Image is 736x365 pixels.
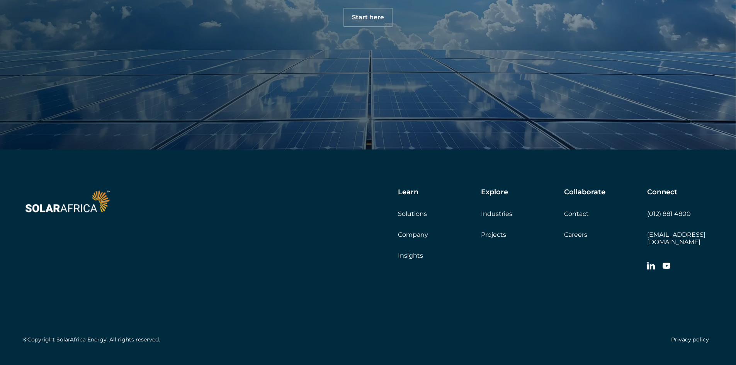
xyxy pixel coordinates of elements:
a: Start here [343,8,393,27]
a: Industries [481,210,512,217]
h5: Connect [647,188,677,197]
a: Solutions [398,210,427,217]
span: Start here [352,14,384,20]
h5: Collaborate [564,188,605,197]
a: Company [398,231,428,238]
a: Contact [564,210,589,217]
h5: ©Copyright SolarAfrica Energy. All rights reserved. [23,336,160,343]
a: Insights [398,252,423,259]
h5: Explore [481,188,508,197]
a: (012) 881 4800 [647,210,691,217]
a: Privacy policy [671,336,709,343]
h5: Learn [398,188,418,197]
a: Projects [481,231,506,238]
a: Careers [564,231,587,238]
a: [EMAIL_ADDRESS][DOMAIN_NAME] [647,231,705,246]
